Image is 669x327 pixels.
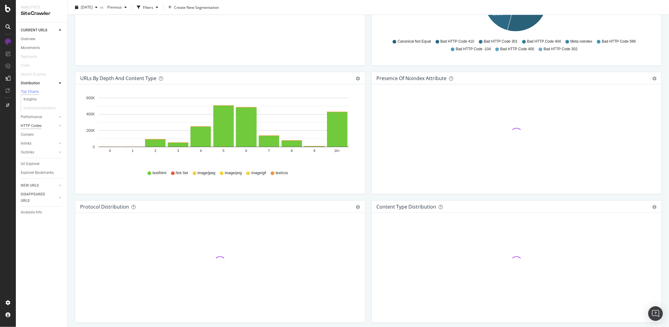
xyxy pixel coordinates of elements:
[291,149,293,153] text: 8
[21,149,57,156] a: Outlinks
[21,182,57,189] a: NEW URLS
[21,45,63,51] a: Movements
[23,96,37,103] div: Insights
[197,171,215,176] span: image/jpeg
[21,27,47,33] div: CURRENT URLS
[134,2,161,12] button: Filters
[100,5,105,10] span: vs
[21,89,63,95] a: Top Charts
[21,123,57,129] a: HTTP Codes
[21,71,52,78] a: Search Engines
[200,149,202,153] text: 4
[652,76,657,81] div: gear
[652,205,657,209] div: gear
[571,39,592,44] span: Meta noindex
[21,71,46,78] div: Search Engines
[23,105,62,111] a: Internationalization
[109,149,111,153] text: 0
[21,89,39,94] div: Top Charts
[21,10,62,17] div: SiteCrawler
[21,209,42,216] div: Analysis Info
[155,149,156,153] text: 2
[356,205,360,209] div: gear
[398,39,431,44] span: Canonical Not Equal
[21,170,63,176] a: Explorer Bookmarks
[225,171,242,176] span: image/png
[176,171,188,176] span: Not Set
[356,76,360,81] div: gear
[21,45,40,51] div: Movements
[93,145,95,149] text: 0
[174,5,219,10] span: Create New Segmentation
[21,80,40,86] div: Distribution
[314,149,315,153] text: 9
[86,128,95,133] text: 200K
[21,132,63,138] a: Content
[377,75,447,81] div: Presence of noindex attribute
[105,2,129,12] button: Previous
[21,27,57,33] a: CURRENT URLS
[23,96,63,103] a: Insights
[80,204,129,210] div: Protocol Distribution
[21,5,62,10] div: Analytics
[21,132,34,138] div: Content
[80,75,156,81] div: URLs by Depth and Content Type
[377,204,436,210] div: Content Type Distribution
[276,171,288,176] span: text/css
[21,149,34,156] div: Outlinks
[73,2,100,12] button: [DATE]
[21,161,63,167] a: Url Explorer
[500,47,534,52] span: Bad HTTP Code 400
[21,80,57,86] a: Distribution
[21,191,52,204] div: DISAPPEARED URLS
[21,209,63,216] a: Analysis Info
[21,191,57,204] a: DISAPPEARED URLS
[166,2,221,12] button: Create New Segmentation
[334,149,340,153] text: 10+
[21,36,63,42] a: Overview
[493,12,503,16] text: 20.3%
[268,149,270,153] text: 7
[21,36,35,42] div: Overview
[602,39,636,44] span: Bad HTTP Code 599
[21,182,39,189] div: NEW URLS
[251,171,266,176] span: image/gif
[21,140,31,147] div: Inlinks
[80,94,358,165] svg: A chart.
[527,39,561,44] span: Bad HTTP Code 404
[21,54,43,60] a: Segments
[21,62,36,69] a: Visits
[81,5,93,10] span: 2025 Aug. 26th
[648,306,663,321] div: Open Intercom Messenger
[484,39,518,44] span: Bad HTTP Code 301
[440,39,474,44] span: Bad HTTP Code 410
[143,5,153,10] div: Filters
[177,149,179,153] text: 3
[21,54,37,60] div: Segments
[456,47,491,52] span: Bad HTTP Code -104
[21,170,54,176] div: Explorer Bookmarks
[23,105,56,111] div: Internationalization
[21,123,41,129] div: HTTP Codes
[152,171,166,176] span: text/html
[21,114,57,120] a: Performance
[86,112,95,117] text: 400K
[544,47,578,52] span: Bad HTTP Code 302
[132,149,133,153] text: 1
[245,149,247,153] text: 6
[21,114,42,120] div: Performance
[222,149,224,153] text: 5
[21,62,30,69] div: Visits
[86,96,95,100] text: 600K
[21,161,40,167] div: Url Explorer
[105,5,122,10] span: Previous
[21,140,57,147] a: Inlinks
